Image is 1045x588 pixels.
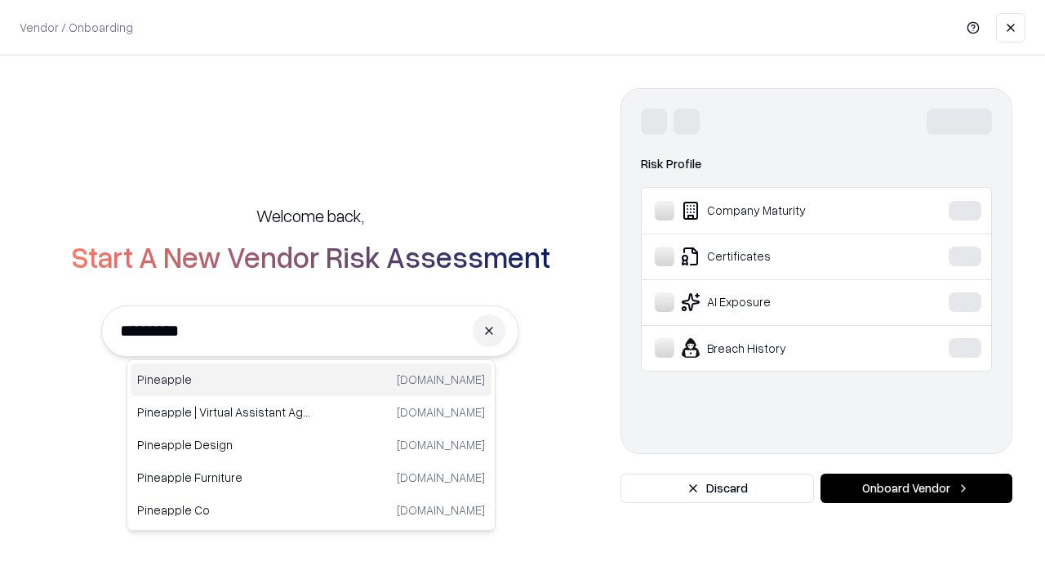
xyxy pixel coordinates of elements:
[655,292,899,312] div: AI Exposure
[397,501,485,519] p: [DOMAIN_NAME]
[641,154,992,174] div: Risk Profile
[137,436,311,453] p: Pineapple Design
[137,371,311,388] p: Pineapple
[820,474,1012,503] button: Onboard Vendor
[127,359,496,531] div: Suggestions
[620,474,814,503] button: Discard
[20,19,133,36] p: Vendor / Onboarding
[397,436,485,453] p: [DOMAIN_NAME]
[397,403,485,421] p: [DOMAIN_NAME]
[397,469,485,486] p: [DOMAIN_NAME]
[137,501,311,519] p: Pineapple Co
[256,204,364,227] h5: Welcome back,
[137,403,311,421] p: Pineapple | Virtual Assistant Agency
[397,371,485,388] p: [DOMAIN_NAME]
[137,469,311,486] p: Pineapple Furniture
[655,201,899,220] div: Company Maturity
[655,338,899,358] div: Breach History
[655,247,899,266] div: Certificates
[71,240,550,273] h2: Start A New Vendor Risk Assessment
